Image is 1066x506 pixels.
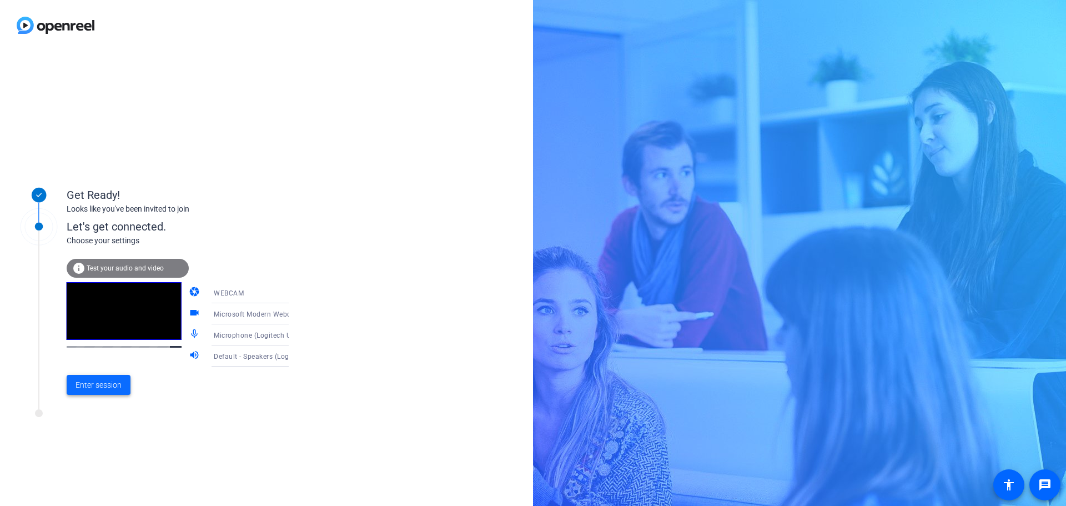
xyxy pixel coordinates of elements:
mat-icon: videocam [189,307,202,320]
mat-icon: message [1038,478,1052,492]
div: Choose your settings [67,235,311,247]
mat-icon: accessibility [1002,478,1015,492]
mat-icon: volume_up [189,349,202,363]
div: Looks like you've been invited to join [67,203,289,215]
mat-icon: mic_none [189,328,202,342]
div: Get Ready! [67,187,289,203]
span: Microphone (Logitech USB Headset) (046d:0a8f) [214,330,371,339]
span: Enter session [76,379,122,391]
span: Microsoft Modern Webcam (045e:0840) [214,309,343,318]
span: Default - Speakers (Logitech USB Headset) (046d:0a8f) [214,352,392,360]
mat-icon: camera [189,286,202,299]
mat-icon: info [72,262,86,275]
button: Enter session [67,375,130,395]
div: Let's get connected. [67,218,311,235]
span: Test your audio and video [87,264,164,272]
span: WEBCAM [214,289,244,297]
